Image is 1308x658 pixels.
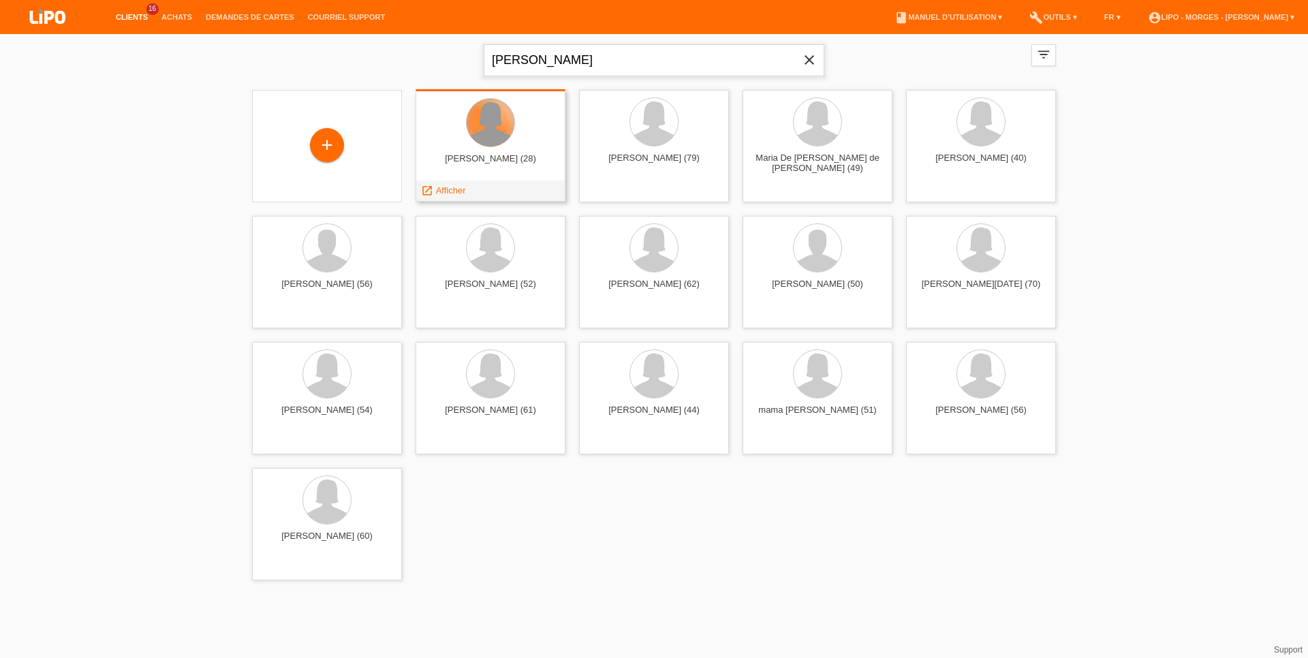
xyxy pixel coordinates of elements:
[263,405,391,426] div: [PERSON_NAME] (54)
[109,13,155,21] a: Clients
[1097,13,1127,21] a: FR ▾
[311,134,343,157] div: Enregistrer le client
[426,279,555,300] div: [PERSON_NAME] (52)
[1274,645,1303,655] a: Support
[484,44,824,76] input: Recherche...
[263,531,391,552] div: [PERSON_NAME] (60)
[917,405,1045,426] div: [PERSON_NAME] (56)
[421,185,433,197] i: launch
[894,11,908,25] i: book
[590,405,718,426] div: [PERSON_NAME] (44)
[199,13,301,21] a: Demandes de cartes
[426,405,555,426] div: [PERSON_NAME] (61)
[155,13,199,21] a: Achats
[590,279,718,300] div: [PERSON_NAME] (62)
[14,28,82,38] a: LIPO pay
[436,185,466,195] span: Afficher
[888,13,1009,21] a: bookManuel d’utilisation ▾
[801,52,817,68] i: close
[426,153,555,175] div: [PERSON_NAME] (28)
[1029,11,1043,25] i: build
[1036,47,1051,62] i: filter_list
[1148,11,1162,25] i: account_circle
[753,405,882,426] div: mama [PERSON_NAME] (51)
[917,153,1045,174] div: [PERSON_NAME] (40)
[1023,13,1083,21] a: buildOutils ▾
[263,279,391,300] div: [PERSON_NAME] (56)
[753,279,882,300] div: [PERSON_NAME] (50)
[917,279,1045,300] div: [PERSON_NAME][DATE] (70)
[590,153,718,174] div: [PERSON_NAME] (79)
[301,13,392,21] a: Courriel Support
[1141,13,1301,21] a: account_circleLIPO - Morges - [PERSON_NAME] ▾
[146,3,159,15] span: 16
[753,153,882,174] div: Maria De [PERSON_NAME] de [PERSON_NAME] (49)
[421,185,465,195] a: launch Afficher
